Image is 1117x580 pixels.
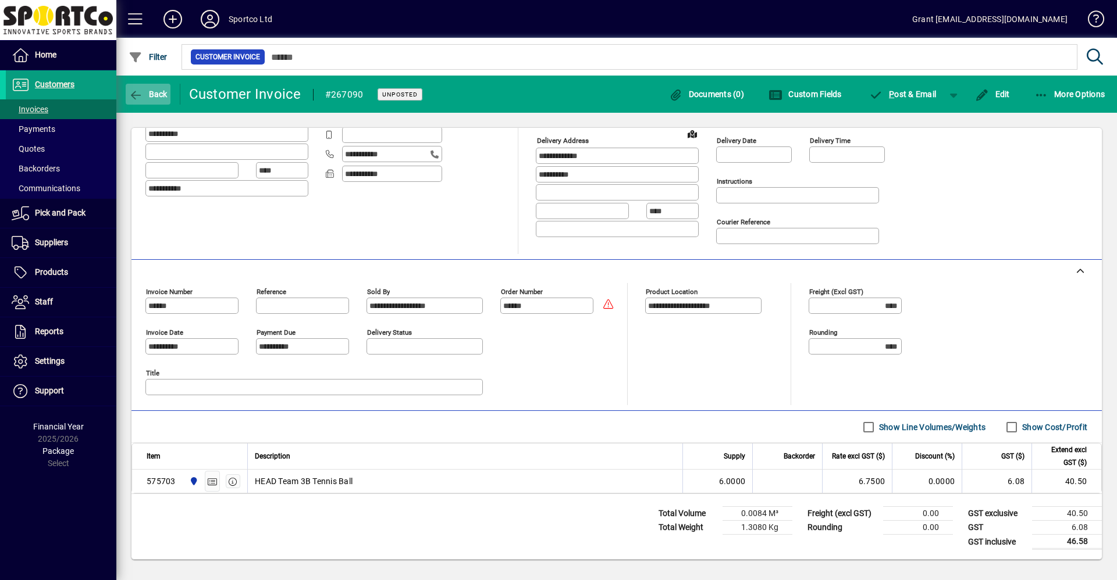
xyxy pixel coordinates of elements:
[35,267,68,277] span: Products
[229,10,272,28] div: Sportco Ltd
[191,9,229,30] button: Profile
[126,46,170,67] button: Filter
[257,288,286,296] mat-label: Reference
[35,327,63,336] span: Reports
[35,80,74,89] span: Customers
[810,137,851,145] mat-label: Delivery time
[189,85,301,103] div: Customer Invoice
[962,535,1032,549] td: GST inclusive
[35,297,53,306] span: Staff
[186,475,200,488] span: Sportco Ltd Warehouse
[1034,89,1105,99] span: More Options
[863,84,942,105] button: Post & Email
[6,288,116,317] a: Staff
[12,124,55,134] span: Payments
[154,9,191,30] button: Add
[717,218,770,226] mat-label: Courier Reference
[830,475,885,487] div: 6.7500
[325,85,364,104] div: #267090
[6,317,116,346] a: Reports
[1031,84,1108,105] button: More Options
[723,521,792,535] td: 1.3080 Kg
[146,328,183,336] mat-label: Invoice date
[809,328,837,336] mat-label: Rounding
[116,84,180,105] app-page-header-button: Back
[6,139,116,159] a: Quotes
[802,507,883,521] td: Freight (excl GST)
[832,450,885,463] span: Rate excl GST ($)
[883,507,953,521] td: 0.00
[1001,450,1024,463] span: GST ($)
[33,422,84,431] span: Financial Year
[975,89,1010,99] span: Edit
[717,177,752,185] mat-label: Instructions
[35,208,86,217] span: Pick and Pack
[962,507,1032,521] td: GST exclusive
[972,84,1013,105] button: Edit
[646,288,698,296] mat-label: Product location
[717,137,756,145] mat-label: Delivery date
[6,178,116,198] a: Communications
[6,347,116,376] a: Settings
[12,105,48,114] span: Invoices
[784,450,815,463] span: Backorder
[915,450,955,463] span: Discount (%)
[668,89,744,99] span: Documents (0)
[6,119,116,139] a: Payments
[1032,535,1102,549] td: 46.58
[6,258,116,287] a: Products
[766,84,845,105] button: Custom Fields
[912,10,1068,28] div: Grant [EMAIL_ADDRESS][DOMAIN_NAME]
[6,228,116,257] a: Suppliers
[1032,507,1102,521] td: 40.50
[367,288,390,296] mat-label: Sold by
[802,521,883,535] td: Rounding
[1079,2,1102,40] a: Knowledge Base
[1032,521,1102,535] td: 6.08
[35,356,65,366] span: Settings
[12,144,45,153] span: Quotes
[255,450,290,463] span: Description
[666,84,747,105] button: Documents (0)
[653,521,723,535] td: Total Weight
[653,507,723,521] td: Total Volume
[724,450,745,463] span: Supply
[6,377,116,406] a: Support
[869,89,937,99] span: ost & Email
[1031,470,1101,493] td: 40.50
[877,421,986,433] label: Show Line Volumes/Weights
[883,521,953,535] td: 0.00
[6,199,116,228] a: Pick and Pack
[6,99,116,119] a: Invoices
[12,184,80,193] span: Communications
[42,446,74,456] span: Package
[809,288,863,296] mat-label: Freight (excl GST)
[382,91,418,98] span: Unposted
[962,470,1031,493] td: 6.08
[35,50,56,59] span: Home
[255,475,353,487] span: HEAD Team 3B Tennis Ball
[1039,443,1087,469] span: Extend excl GST ($)
[126,84,170,105] button: Back
[146,288,193,296] mat-label: Invoice number
[35,386,64,395] span: Support
[195,51,260,63] span: Customer Invoice
[367,328,412,336] mat-label: Delivery status
[962,521,1032,535] td: GST
[147,475,176,487] div: 575703
[129,52,168,62] span: Filter
[719,475,746,487] span: 6.0000
[683,124,702,143] a: View on map
[12,164,60,173] span: Backorders
[147,450,161,463] span: Item
[1020,421,1087,433] label: Show Cost/Profit
[723,507,792,521] td: 0.0084 M³
[35,238,68,247] span: Suppliers
[892,470,962,493] td: 0.0000
[257,328,296,336] mat-label: Payment due
[6,159,116,178] a: Backorders
[889,89,894,99] span: P
[146,369,159,377] mat-label: Title
[6,41,116,70] a: Home
[129,89,168,99] span: Back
